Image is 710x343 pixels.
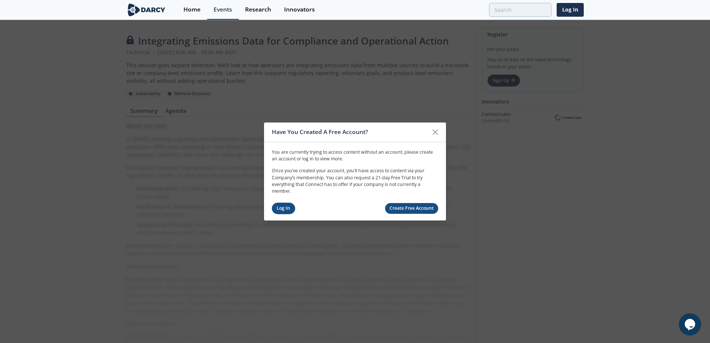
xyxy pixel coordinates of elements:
[272,203,295,214] a: Log In
[272,148,438,162] p: You are currently trying to access content without an account, please create an account or log in...
[385,203,439,214] a: Create Free Account
[214,7,232,13] div: Events
[183,7,201,13] div: Home
[272,125,428,139] div: Have You Created A Free Account?
[557,3,584,17] a: Log In
[489,3,551,17] input: Advanced Search
[245,7,271,13] div: Research
[272,167,438,195] p: Once you’ve created your account, you’ll have access to content via your Company’s membership. Yo...
[126,3,167,16] img: logo-wide.svg
[679,313,703,336] iframe: chat widget
[284,7,315,13] div: Innovators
